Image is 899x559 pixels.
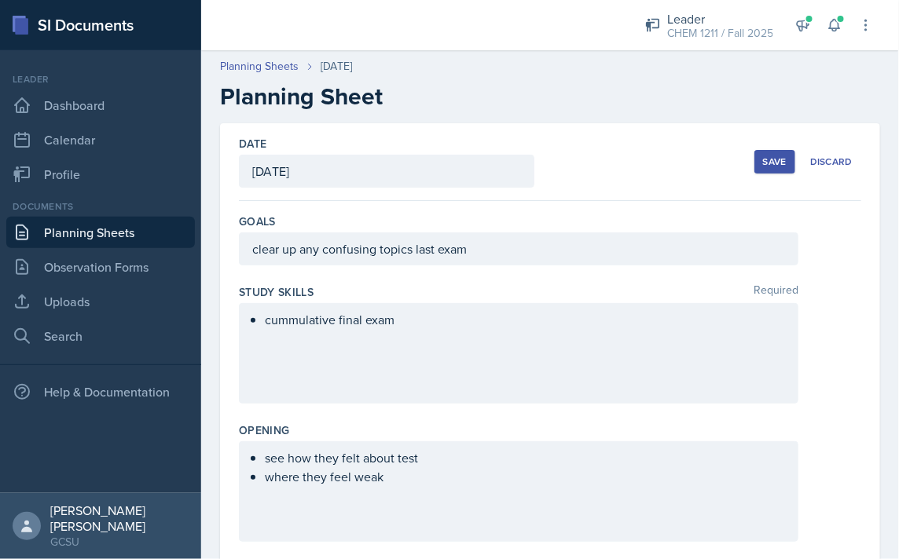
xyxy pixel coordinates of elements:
p: where they feel weak [265,467,785,486]
span: Required [754,284,798,300]
a: Dashboard [6,90,195,121]
label: Study Skills [239,284,314,300]
div: [DATE] [321,58,352,75]
div: Help & Documentation [6,376,195,407]
label: Opening [239,422,289,438]
label: Goals [239,214,276,229]
div: Leader [667,9,773,28]
a: Uploads [6,286,195,317]
a: Observation Forms [6,251,195,283]
h2: Planning Sheet [220,82,880,111]
div: Documents [6,199,195,214]
a: Profile [6,159,195,190]
p: clear up any confusing topics last exam [252,239,785,258]
a: Search [6,320,195,352]
button: Discard [802,150,861,174]
label: Date [239,136,266,152]
p: cummulative final exam [265,310,785,329]
div: [PERSON_NAME] [PERSON_NAME] [50,502,189,534]
a: Calendar [6,124,195,155]
a: Planning Sheets [6,217,195,248]
div: Save [763,155,787,168]
p: see how they felt about test [265,448,785,467]
div: GCSU [50,534,189,550]
div: CHEM 1211 / Fall 2025 [667,25,773,42]
a: Planning Sheets [220,58,299,75]
button: Save [754,150,795,174]
div: Leader [6,72,195,86]
div: Discard [810,155,853,168]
